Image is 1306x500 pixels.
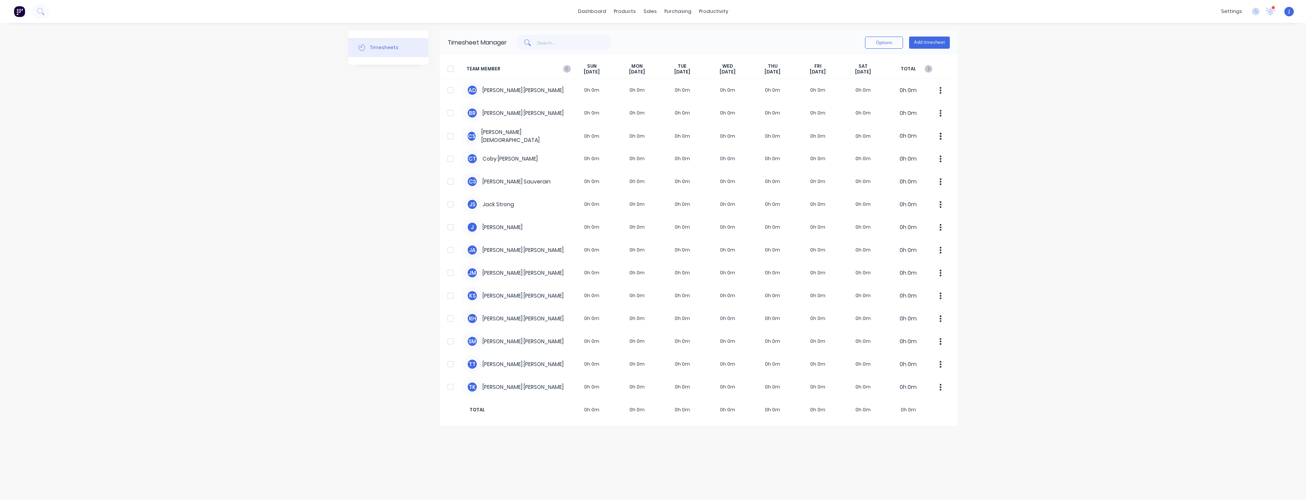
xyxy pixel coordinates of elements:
[720,69,736,75] span: [DATE]
[661,6,695,17] div: purchasing
[768,63,777,69] span: THU
[909,37,950,49] button: Add timesheet
[750,406,795,413] span: 0h 0m
[1288,8,1290,15] span: J
[448,38,507,47] div: Timesheet Manager
[569,406,615,413] span: 0h 0m
[841,406,886,413] span: 0h 0m
[631,63,643,69] span: MON
[722,63,733,69] span: WED
[886,63,931,75] span: TOTAL
[14,6,25,17] img: Factory
[886,406,931,413] span: 0h 0m
[695,6,732,17] div: productivity
[764,69,780,75] span: [DATE]
[1217,6,1246,17] div: settings
[629,69,645,75] span: [DATE]
[467,63,569,75] span: TEAM MEMBER
[640,6,661,17] div: sales
[349,38,428,57] button: Timesheets
[584,69,600,75] span: [DATE]
[678,63,686,69] span: TUE
[814,63,822,69] span: FRI
[858,63,868,69] span: SAT
[855,69,871,75] span: [DATE]
[610,6,640,17] div: products
[674,69,690,75] span: [DATE]
[705,406,750,413] span: 0h 0m
[810,69,826,75] span: [DATE]
[795,406,841,413] span: 0h 0m
[574,6,610,17] a: dashboard
[865,37,903,49] button: Options
[587,63,597,69] span: SUN
[537,35,612,50] input: Search...
[615,406,660,413] span: 0h 0m
[467,406,569,413] span: TOTAL
[660,406,705,413] span: 0h 0m
[370,44,398,51] div: Timesheets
